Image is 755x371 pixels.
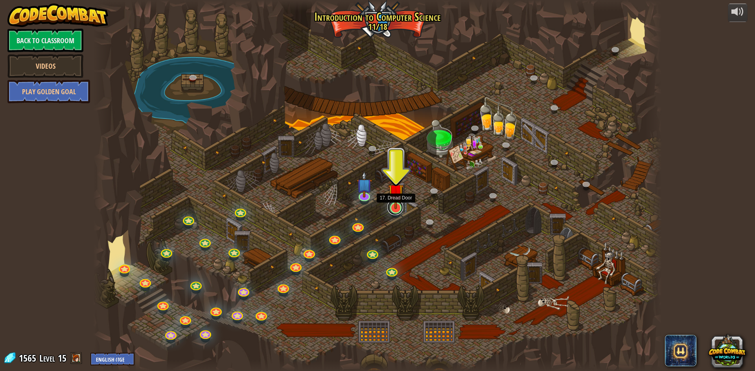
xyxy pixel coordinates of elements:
[7,54,83,78] a: Videos
[39,352,55,365] span: Level
[19,352,39,364] span: 1565
[58,352,66,364] span: 15
[388,174,403,209] img: level-banner-unstarted.png
[357,171,372,197] img: level-banner-unstarted-subscriber.png
[7,4,108,27] img: CodeCombat - Learn how to code by playing a game
[7,29,83,52] a: Back to Classroom
[7,80,90,103] a: Play Golden Goal
[728,4,748,22] button: Adjust volume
